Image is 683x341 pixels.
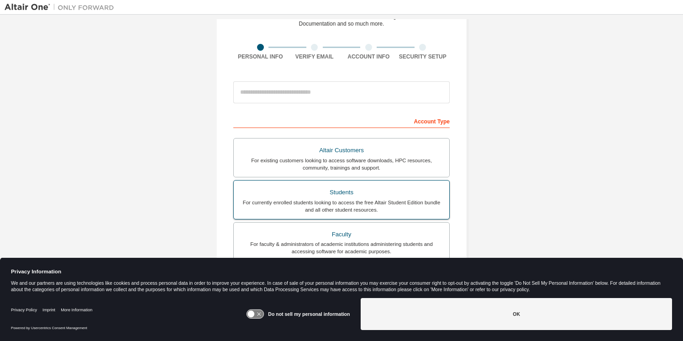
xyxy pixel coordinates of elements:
div: For existing customers looking to access software downloads, HPC resources, community, trainings ... [239,157,444,171]
div: For Free Trials, Licenses, Downloads, Learning & Documentation and so much more. [282,13,402,27]
div: Verify Email [288,53,342,60]
div: Faculty [239,228,444,241]
div: For faculty & administrators of academic institutions administering students and accessing softwa... [239,240,444,255]
div: Security Setup [396,53,450,60]
div: Students [239,186,444,199]
div: Personal Info [233,53,288,60]
div: Altair Customers [239,144,444,157]
div: Account Type [233,113,450,128]
div: For currently enrolled students looking to access the free Altair Student Edition bundle and all ... [239,199,444,213]
img: Altair One [5,3,119,12]
div: Account Info [341,53,396,60]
